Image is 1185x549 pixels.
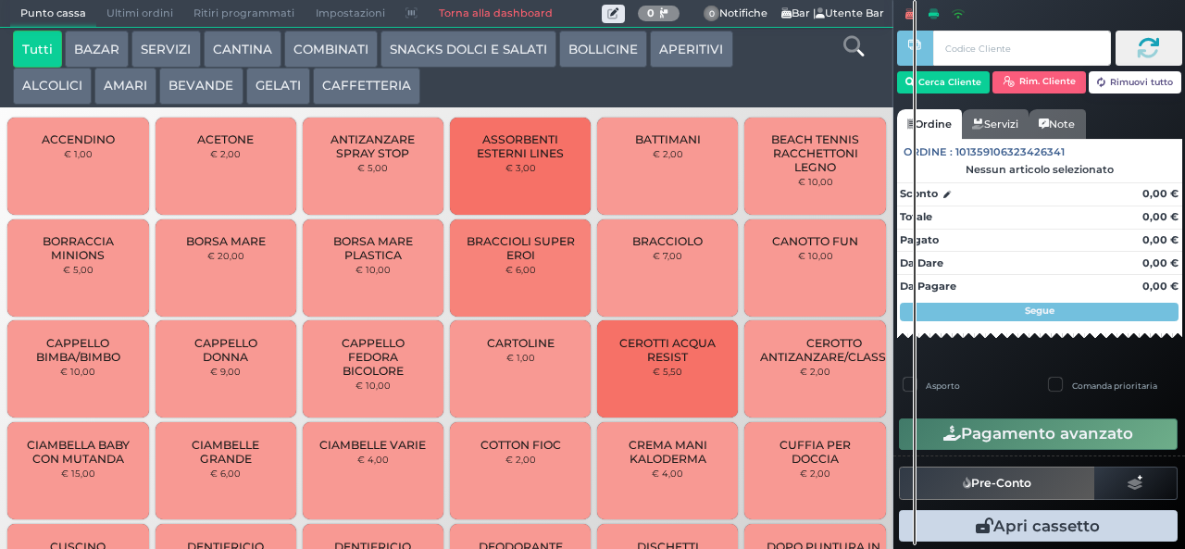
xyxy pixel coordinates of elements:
span: BRACCIOLI SUPER EROI [466,234,576,262]
label: Comanda prioritaria [1072,380,1157,392]
input: Codice Cliente [933,31,1110,66]
span: 101359106323426341 [955,144,1065,160]
span: Impostazioni [306,1,395,27]
span: ANTIZANZARE SPRAY STOP [318,132,429,160]
strong: Da Pagare [900,280,956,293]
button: CANTINA [204,31,281,68]
strong: Totale [900,210,932,223]
span: BEACH TENNIS RACCHETTONI LEGNO [760,132,870,174]
small: € 4,00 [357,454,389,465]
small: € 2,00 [505,454,536,465]
button: Apri cassetto [899,510,1178,542]
button: ALCOLICI [13,68,92,105]
small: € 10,00 [798,250,833,261]
small: € 2,00 [653,148,683,159]
small: € 6,00 [210,468,241,479]
span: BRACCIOLO [632,234,703,248]
span: BORSA MARE [186,234,266,248]
button: BAZAR [65,31,129,68]
div: Nessun articolo selezionato [897,163,1182,176]
span: CAPPELLO BIMBA/BIMBO [23,336,133,364]
span: CEROTTO ANTIZANZARE/CLASSICO [760,336,907,364]
button: AMARI [94,68,156,105]
small: € 3,00 [505,162,536,173]
span: ACCENDINO [42,132,115,146]
span: Ultimi ordini [96,1,183,27]
strong: Pagato [900,233,939,246]
span: Punto cassa [10,1,96,27]
small: € 1,00 [64,148,93,159]
strong: Sconto [900,186,938,202]
button: BOLLICINE [559,31,647,68]
span: CIAMBELLA BABY CON MUTANDA [23,438,133,466]
strong: 0,00 € [1142,233,1179,246]
span: CUFFIA PER DOCCIA [760,438,870,466]
button: COMBINATI [284,31,378,68]
a: Ordine [897,109,962,139]
button: Tutti [13,31,62,68]
small: € 5,00 [63,264,94,275]
b: 0 [647,6,655,19]
span: Ordine : [904,144,953,160]
span: CREMA MANI KALODERMA [613,438,723,466]
a: Torna alla dashboard [428,1,562,27]
small: € 7,00 [653,250,682,261]
strong: Da Dare [900,256,943,269]
a: Servizi [962,109,1029,139]
button: SERVIZI [131,31,200,68]
strong: 0,00 € [1142,280,1179,293]
strong: 0,00 € [1142,187,1179,200]
small: € 10,00 [355,380,391,391]
button: Rim. Cliente [992,71,1086,94]
span: CANOTTO FUN [772,234,858,248]
small: € 10,00 [60,366,95,377]
span: CIAMBELLE VARIE [319,438,426,452]
small: € 2,00 [210,148,241,159]
small: € 15,00 [61,468,95,479]
span: CIAMBELLE GRANDE [170,438,281,466]
strong: 0,00 € [1142,210,1179,223]
small: € 5,50 [653,366,682,377]
span: 0 [704,6,720,22]
span: ACETONE [197,132,254,146]
span: BORSA MARE PLASTICA [318,234,429,262]
a: Note [1029,109,1085,139]
small: € 1,00 [506,352,535,363]
span: Ritiri programmati [183,1,305,27]
span: BORRACCIA MINIONS [23,234,133,262]
button: Pagamento avanzato [899,418,1178,450]
button: Cerca Cliente [897,71,991,94]
span: CEROTTI ACQUA RESIST [613,336,723,364]
strong: 0,00 € [1142,256,1179,269]
span: ASSORBENTI ESTERNI LINES [466,132,576,160]
span: BATTIMANI [635,132,701,146]
label: Asporto [926,380,960,392]
small: € 4,00 [652,468,683,479]
button: Pre-Conto [899,467,1095,500]
span: CAPPELLO DONNA [170,336,281,364]
span: CARTOLINE [487,336,555,350]
button: BEVANDE [159,68,243,105]
small: € 9,00 [210,366,241,377]
strong: Segue [1025,305,1054,317]
span: CAPPELLO FEDORA BICOLORE [318,336,429,378]
span: COTTON FIOC [480,438,561,452]
button: APERITIVI [650,31,732,68]
small: € 10,00 [798,176,833,187]
small: € 6,00 [505,264,536,275]
button: Rimuovi tutto [1089,71,1182,94]
small: € 2,00 [800,366,830,377]
small: € 5,00 [357,162,388,173]
button: GELATI [246,68,310,105]
small: € 10,00 [355,264,391,275]
button: CAFFETTERIA [313,68,420,105]
button: SNACKS DOLCI E SALATI [380,31,556,68]
small: € 2,00 [800,468,830,479]
small: € 20,00 [207,250,244,261]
